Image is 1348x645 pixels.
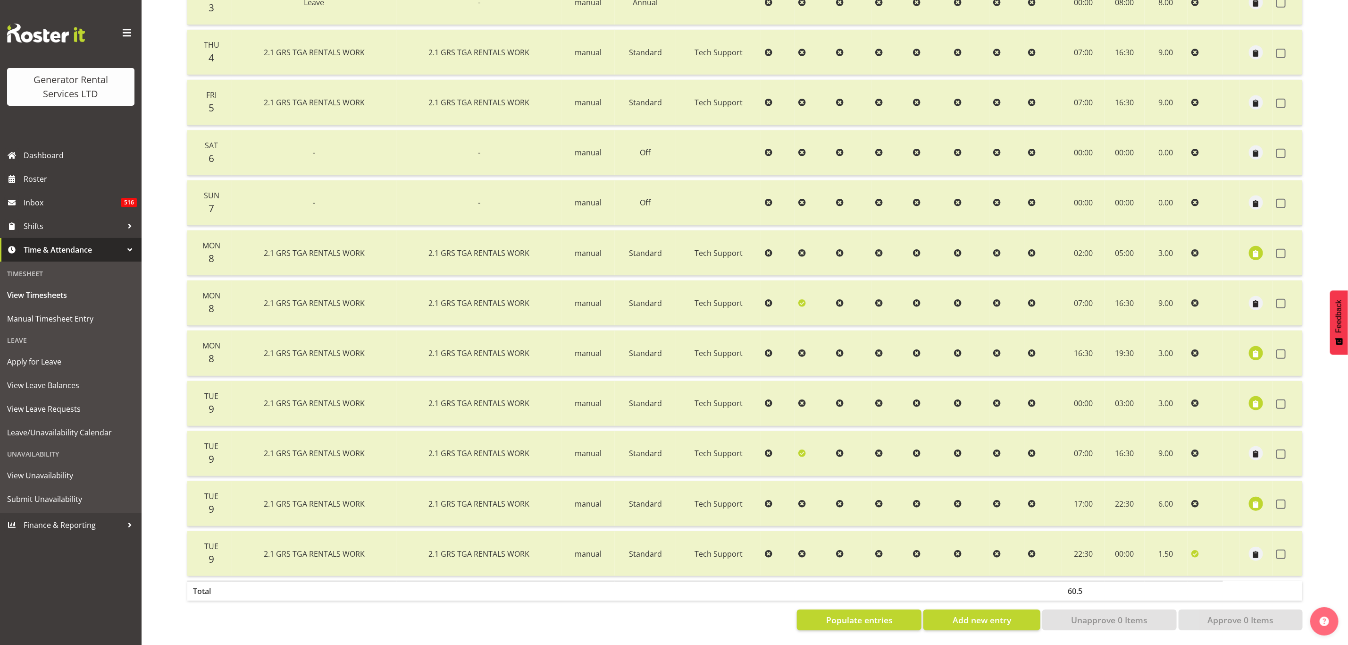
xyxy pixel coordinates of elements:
[2,283,139,307] a: View Timesheets
[209,152,214,165] span: 6
[429,499,530,509] span: 2.1 GRS TGA RENTALS WORK
[429,448,530,458] span: 2.1 GRS TGA RENTALS WORK
[1335,300,1343,333] span: Feedback
[575,47,602,58] span: manual
[429,97,530,108] span: 2.1 GRS TGA RENTALS WORK
[313,147,316,158] span: -
[2,421,139,444] a: Leave/Unavailability Calendar
[2,444,139,464] div: Unavailability
[1105,130,1145,176] td: 00:00
[1105,30,1145,75] td: 16:30
[206,90,217,100] span: Fri
[1105,280,1145,326] td: 16:30
[205,140,218,151] span: Sat
[204,190,219,201] span: Sun
[575,549,602,559] span: manual
[615,130,677,176] td: Off
[1105,180,1145,226] td: 00:00
[615,531,677,576] td: Standard
[1062,230,1104,276] td: 02:00
[695,348,743,358] span: Tech Support
[429,348,530,358] span: 2.1 GRS TGA RENTALS WORK
[429,248,530,258] span: 2.1 GRS TGA RENTALS WORK
[7,468,134,483] span: View Unavailability
[209,101,214,114] span: 5
[575,248,602,258] span: manual
[615,30,677,75] td: Standard
[2,264,139,283] div: Timesheet
[695,97,743,108] span: Tech Support
[2,331,139,350] div: Leave
[1062,280,1104,326] td: 07:00
[24,219,123,233] span: Shifts
[615,180,677,226] td: Off
[7,378,134,392] span: View Leave Balances
[209,302,214,315] span: 8
[615,381,677,426] td: Standard
[264,398,365,408] span: 2.1 GRS TGA RENTALS WORK
[1207,614,1273,626] span: Approve 0 Items
[264,499,365,509] span: 2.1 GRS TGA RENTALS WORK
[209,1,214,14] span: 3
[575,147,602,158] span: manual
[264,47,365,58] span: 2.1 GRS TGA RENTALS WORK
[2,464,139,487] a: View Unavailability
[429,398,530,408] span: 2.1 GRS TGA RENTALS WORK
[187,581,232,601] th: Total
[204,441,218,451] span: Tue
[1062,130,1104,176] td: 00:00
[953,614,1011,626] span: Add new entry
[615,481,677,526] td: Standard
[575,398,602,408] span: manual
[209,202,214,215] span: 7
[575,499,602,509] span: manual
[695,398,743,408] span: Tech Support
[1062,531,1104,576] td: 22:30
[7,492,134,506] span: Submit Unavailability
[575,348,602,358] span: manual
[575,298,602,308] span: manual
[615,80,677,125] td: Standard
[24,172,137,186] span: Roster
[1105,481,1145,526] td: 22:30
[7,288,134,302] span: View Timesheets
[1105,80,1145,125] td: 16:30
[2,397,139,421] a: View Leave Requests
[209,502,214,516] span: 9
[1105,381,1145,426] td: 03:00
[209,552,214,566] span: 9
[1145,130,1188,176] td: 0.00
[1330,290,1348,355] button: Feedback - Show survey
[615,431,677,476] td: Standard
[478,197,480,208] span: -
[1145,30,1188,75] td: 9.00
[121,198,137,207] span: 516
[7,425,134,440] span: Leave/Unavailability Calendar
[204,391,218,401] span: Tue
[923,610,1040,630] button: Add new entry
[1145,230,1188,276] td: 3.00
[2,307,139,331] a: Manual Timesheet Entry
[1145,431,1188,476] td: 9.00
[615,331,677,376] td: Standard
[826,614,893,626] span: Populate entries
[2,373,139,397] a: View Leave Balances
[264,248,365,258] span: 2.1 GRS TGA RENTALS WORK
[1145,531,1188,576] td: 1.50
[2,350,139,373] a: Apply for Leave
[202,340,220,351] span: Mon
[1042,610,1177,630] button: Unapprove 0 Items
[1071,614,1147,626] span: Unapprove 0 Items
[1105,331,1145,376] td: 19:30
[209,402,214,416] span: 9
[1062,481,1104,526] td: 17:00
[209,452,214,466] span: 9
[615,230,677,276] td: Standard
[1145,331,1188,376] td: 3.00
[209,51,214,64] span: 4
[2,487,139,511] a: Submit Unavailability
[695,549,743,559] span: Tech Support
[1062,581,1104,601] th: 60.5
[264,298,365,308] span: 2.1 GRS TGA RENTALS WORK
[1320,617,1329,626] img: help-xxl-2.png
